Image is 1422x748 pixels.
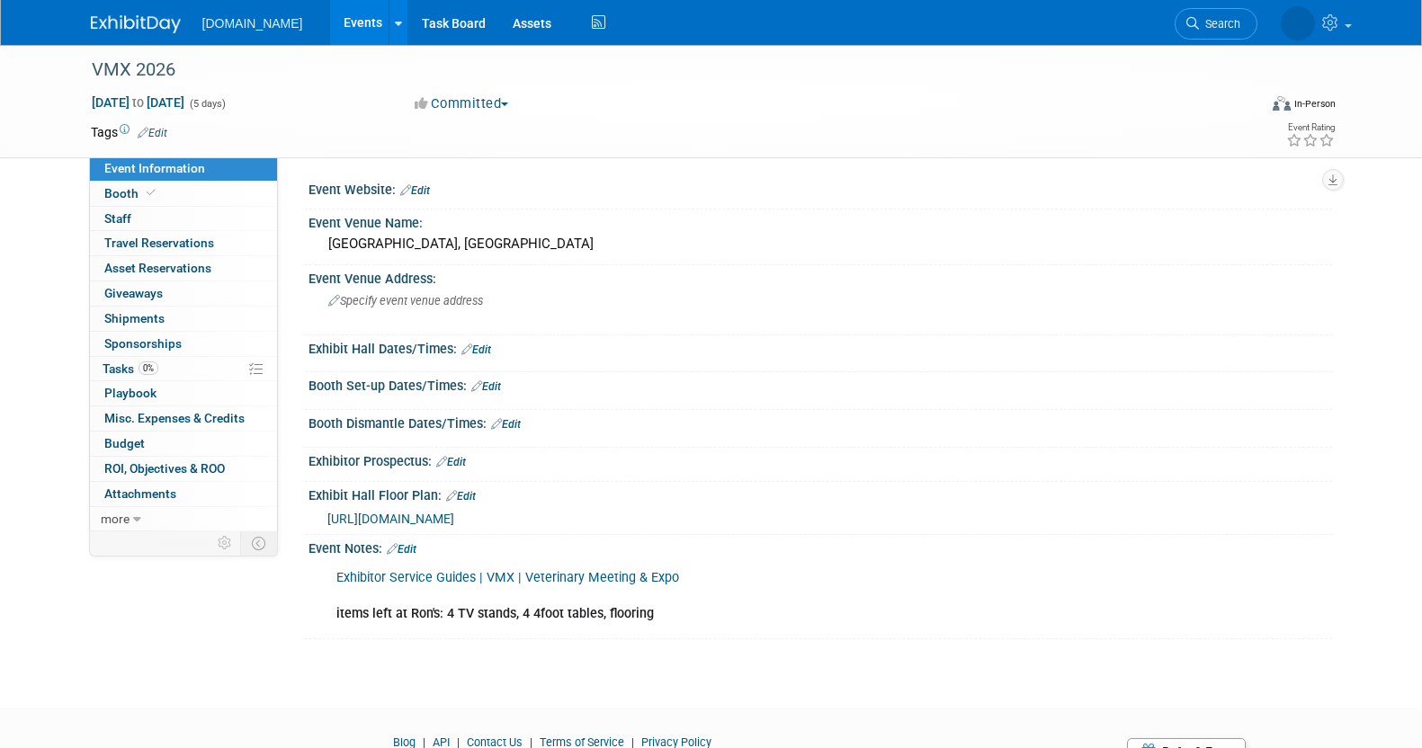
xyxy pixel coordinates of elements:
[471,380,501,393] a: Edit
[104,461,225,476] span: ROI, Objectives & ROO
[240,531,277,555] td: Toggle Event Tabs
[90,207,277,231] a: Staff
[387,543,416,556] a: Edit
[90,432,277,456] a: Budget
[1281,6,1315,40] img: Iuliia Bulow
[336,570,679,585] a: Exhibitor Service Guides | VMX | Veterinary Meeting & Expo
[1199,17,1240,31] span: Search
[309,372,1332,396] div: Booth Set-up Dates/Times:
[90,357,277,381] a: Tasks0%
[104,286,163,300] span: Giveaways
[309,410,1332,433] div: Booth Dismantle Dates/Times:
[336,606,654,621] b: items left at Ron's: 4 TV stands, 4 4foot tables, flooring
[210,531,241,555] td: Personalize Event Tab Strip
[491,418,521,431] a: Edit
[322,230,1319,258] div: [GEOGRAPHIC_DATA], [GEOGRAPHIC_DATA]
[90,256,277,280] a: Asset Reservations
[90,307,277,331] a: Shipments
[90,231,277,255] a: Travel Reservations
[188,98,226,110] span: (5 days)
[90,507,277,531] a: more
[147,188,156,198] i: Booth reservation complete
[91,94,185,111] span: [DATE] [DATE]
[104,336,182,351] span: Sponsorships
[85,54,1230,86] div: VMX 2026
[138,127,167,139] a: Edit
[408,94,515,113] button: Committed
[446,490,476,503] a: Edit
[309,265,1332,288] div: Event Venue Address:
[104,486,176,501] span: Attachments
[309,176,1332,200] div: Event Website:
[104,261,211,275] span: Asset Reservations
[461,343,491,356] a: Edit
[90,281,277,306] a: Giveaways
[104,436,145,450] span: Budget
[90,156,277,181] a: Event Information
[104,311,165,325] span: Shipments
[104,236,214,250] span: Travel Reservations
[309,448,1332,471] div: Exhibitor Prospectus:
[328,294,483,307] span: Specify event venue address
[90,381,277,405] a: Playbook
[327,512,454,526] a: [URL][DOMAIN_NAME]
[1273,96,1291,111] img: Format-Inperson.png
[91,123,167,141] td: Tags
[309,335,1332,359] div: Exhibit Hall Dates/Times:
[309,209,1332,232] div: Event Venue Name:
[1151,93,1337,120] div: Event Format
[1175,8,1257,40] a: Search
[90,457,277,481] a: ROI, Objectives & ROO
[130,95,147,110] span: to
[436,456,466,468] a: Edit
[400,184,430,197] a: Edit
[309,482,1332,505] div: Exhibit Hall Floor Plan:
[90,482,277,506] a: Attachments
[104,186,159,200] span: Booth
[139,361,158,375] span: 0%
[1286,123,1335,132] div: Event Rating
[104,161,205,175] span: Event Information
[309,535,1332,558] div: Event Notes:
[1293,97,1336,111] div: In-Person
[91,15,181,33] img: ExhibitDay
[104,211,131,226] span: Staff
[104,411,245,425] span: Misc. Expenses & Credits
[104,386,157,400] span: Playbook
[103,361,158,376] span: Tasks
[202,16,303,31] span: [DOMAIN_NAME]
[90,182,277,206] a: Booth
[90,406,277,431] a: Misc. Expenses & Credits
[90,332,277,356] a: Sponsorships
[101,512,130,526] span: more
